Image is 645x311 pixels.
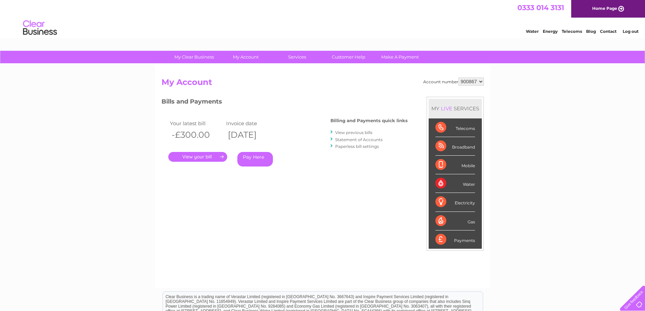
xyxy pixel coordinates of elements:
[623,29,639,34] a: Log out
[168,119,224,128] td: Your latest bill
[429,99,482,118] div: MY SERVICES
[435,137,475,156] div: Broadband
[562,29,582,34] a: Telecoms
[586,29,596,34] a: Blog
[269,51,325,63] a: Services
[435,212,475,230] div: Gas
[224,119,281,128] td: Invoice date
[435,118,475,137] div: Telecoms
[23,18,57,38] img: logo.png
[435,230,475,249] div: Payments
[543,29,558,34] a: Energy
[517,3,564,12] a: 0333 014 3131
[224,128,281,142] th: [DATE]
[168,152,227,162] a: .
[330,118,408,123] h4: Billing and Payments quick links
[163,4,483,33] div: Clear Business is a trading name of Verastar Limited (registered in [GEOGRAPHIC_DATA] No. 3667643...
[435,193,475,212] div: Electricity
[335,130,372,135] a: View previous bills
[166,51,222,63] a: My Clear Business
[168,128,224,142] th: -£300.00
[335,144,379,149] a: Paperless bill settings
[600,29,617,34] a: Contact
[526,29,539,34] a: Water
[321,51,377,63] a: Customer Help
[335,137,383,142] a: Statement of Accounts
[372,51,428,63] a: Make A Payment
[218,51,274,63] a: My Account
[237,152,273,166] a: Pay Here
[435,174,475,193] div: Water
[423,77,484,86] div: Account number
[439,105,454,112] div: LIVE
[162,77,484,90] h2: My Account
[435,156,475,174] div: Mobile
[162,97,408,109] h3: Bills and Payments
